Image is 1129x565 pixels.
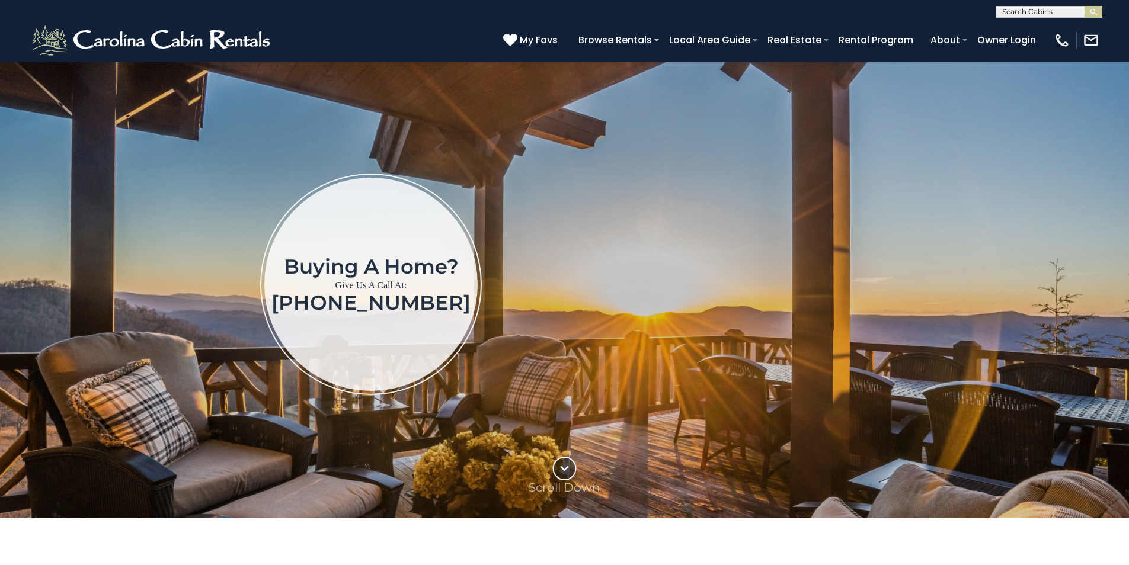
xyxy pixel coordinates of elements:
h1: Buying a home? [271,256,471,277]
img: White-1-2.png [30,23,276,58]
a: Owner Login [971,30,1042,50]
a: Local Area Guide [663,30,756,50]
iframe: New Contact Form [673,124,1060,444]
span: My Favs [520,33,558,47]
a: [PHONE_NUMBER] [271,290,471,315]
a: Real Estate [762,30,827,50]
p: Give Us A Call At: [271,277,471,294]
img: mail-regular-white.png [1083,32,1099,49]
a: Browse Rentals [573,30,658,50]
p: Scroll Down [529,480,600,495]
a: Rental Program [833,30,919,50]
img: phone-regular-white.png [1054,32,1070,49]
a: About [925,30,966,50]
a: My Favs [503,33,561,48]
